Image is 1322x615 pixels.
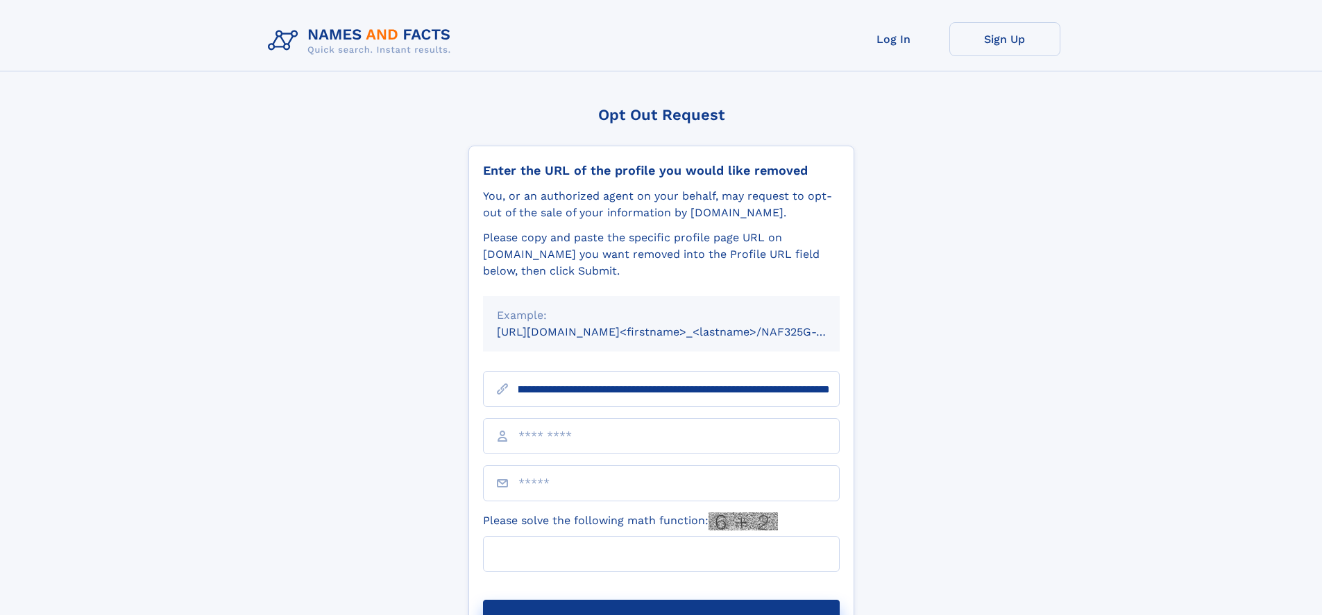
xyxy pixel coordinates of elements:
[262,22,462,60] img: Logo Names and Facts
[838,22,949,56] a: Log In
[468,106,854,123] div: Opt Out Request
[949,22,1060,56] a: Sign Up
[483,512,778,530] label: Please solve the following math function:
[497,307,826,324] div: Example:
[483,229,840,279] div: Please copy and paste the specific profile page URL on [DOMAIN_NAME] you want removed into the Pr...
[483,163,840,178] div: Enter the URL of the profile you would like removed
[483,188,840,221] div: You, or an authorized agent on your behalf, may request to opt-out of the sale of your informatio...
[497,325,866,338] small: [URL][DOMAIN_NAME]<firstname>_<lastname>/NAF325G-xxxxxxxx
